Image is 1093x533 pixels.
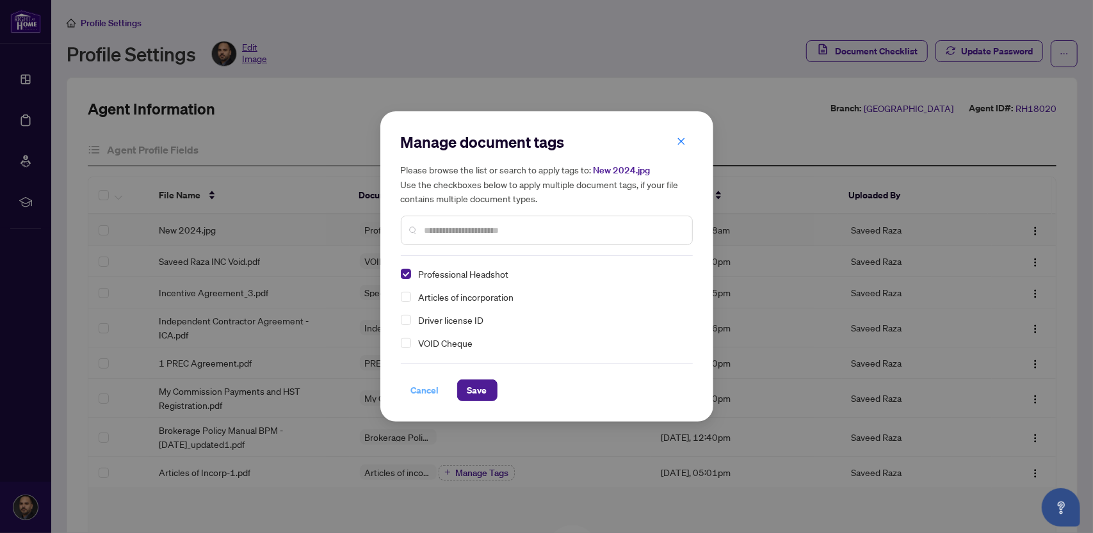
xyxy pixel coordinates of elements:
[401,163,693,205] h5: Please browse the list or search to apply tags to: Use the checkboxes below to apply multiple doc...
[457,379,498,401] button: Save
[594,164,651,176] span: New 2024.jpg
[401,269,411,279] span: Select Professional Headshot
[419,266,509,282] span: Professional Headshot
[414,335,685,351] span: VOID Cheque
[401,315,411,325] span: Select Driver license ID
[401,132,693,152] h2: Manage document tags
[401,292,411,302] span: Select Articles of incorporation
[419,335,473,351] span: VOID Cheque
[401,379,449,401] button: Cancel
[467,380,487,401] span: Save
[401,338,411,348] span: Select VOID Cheque
[1042,488,1080,527] button: Open asap
[419,312,484,328] span: Driver license ID
[411,380,439,401] span: Cancel
[414,312,685,328] span: Driver license ID
[419,289,514,305] span: Articles of incorporation
[677,137,686,146] span: close
[414,289,685,305] span: Articles of incorporation
[414,266,685,282] span: Professional Headshot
